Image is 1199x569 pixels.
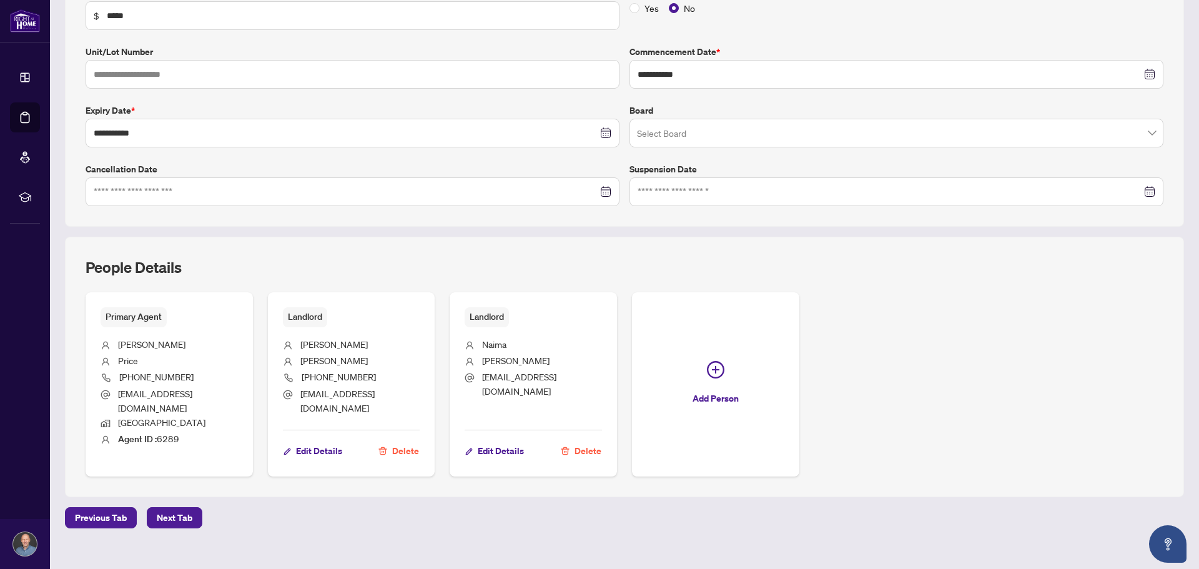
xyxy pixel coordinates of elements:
[575,441,601,461] span: Delete
[300,339,368,350] span: [PERSON_NAME]
[693,388,739,408] span: Add Person
[392,441,419,461] span: Delete
[465,440,525,462] button: Edit Details
[482,371,556,397] span: [EMAIL_ADDRESS][DOMAIN_NAME]
[94,9,99,22] span: $
[65,507,137,528] button: Previous Tab
[1149,525,1187,563] button: Open asap
[147,507,202,528] button: Next Tab
[296,441,342,461] span: Edit Details
[86,162,619,176] label: Cancellation Date
[118,433,157,445] b: Agent ID :
[86,257,182,277] h2: People Details
[118,355,138,366] span: Price
[119,371,194,382] span: [PHONE_NUMBER]
[283,307,327,327] span: Landlord
[629,104,1163,117] label: Board
[300,355,368,366] span: [PERSON_NAME]
[300,388,375,413] span: [EMAIL_ADDRESS][DOMAIN_NAME]
[101,307,167,327] span: Primary Agent
[707,361,724,379] span: plus-circle
[118,433,179,444] span: 6289
[378,440,420,462] button: Delete
[629,162,1163,176] label: Suspension Date
[86,45,619,59] label: Unit/Lot Number
[118,417,205,428] span: [GEOGRAPHIC_DATA]
[560,440,602,462] button: Delete
[629,45,1163,59] label: Commencement Date
[639,1,664,15] span: Yes
[75,508,127,528] span: Previous Tab
[157,508,192,528] span: Next Tab
[679,1,700,15] span: No
[465,307,509,327] span: Landlord
[118,388,192,413] span: [EMAIL_ADDRESS][DOMAIN_NAME]
[632,292,799,477] button: Add Person
[283,440,343,462] button: Edit Details
[13,532,37,556] img: Profile Icon
[482,355,550,366] span: [PERSON_NAME]
[482,339,506,350] span: Naima
[118,339,185,350] span: [PERSON_NAME]
[86,104,619,117] label: Expiry Date
[478,441,524,461] span: Edit Details
[10,9,40,32] img: logo
[302,371,376,382] span: [PHONE_NUMBER]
